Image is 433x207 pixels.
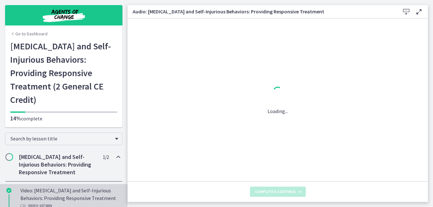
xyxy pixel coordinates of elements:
span: Search by lesson title [11,135,112,142]
p: Loading... [268,107,288,115]
h2: [MEDICAL_DATA] and Self-Injurious Behaviors: Providing Responsive Treatment [19,153,97,176]
a: Go to Dashboard [10,31,48,37]
span: 14% [10,115,21,122]
div: Search by lesson title [5,132,122,145]
img: Agents of Change [26,8,102,23]
div: 1 [268,85,288,100]
span: 1 / 2 [103,153,109,161]
span: Complete & continue [255,189,296,194]
p: complete [10,115,117,122]
i: Completed [6,188,11,193]
button: Complete & continue [250,187,306,197]
h3: Audio: [MEDICAL_DATA] and Self-Injurious Behaviors: Providing Responsive Treatment [133,8,390,15]
h1: [MEDICAL_DATA] and Self-Injurious Behaviors: Providing Responsive Treatment (2 General CE Credit) [10,39,117,106]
